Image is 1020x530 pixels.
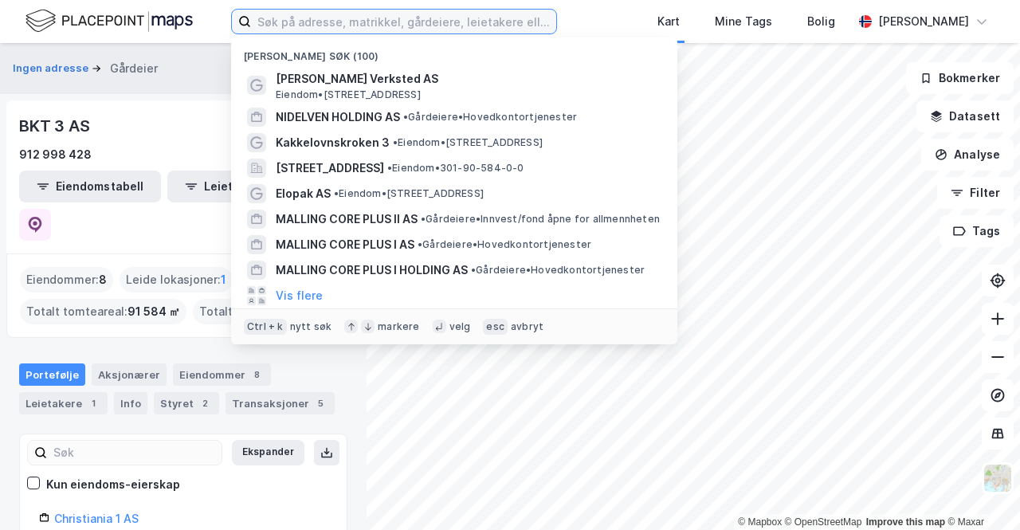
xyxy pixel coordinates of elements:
div: Transaksjoner [226,392,335,414]
span: Elopak AS [276,184,331,203]
span: Gårdeiere • Innvest/fond åpne for allmennheten [421,213,660,226]
div: Leietakere [19,392,108,414]
span: • [421,213,426,225]
span: Gårdeiere • Hovedkontortjenester [418,238,591,251]
button: Datasett [916,100,1014,132]
div: Styret [154,392,219,414]
span: Eiendom • 301-90-584-0-0 [387,162,524,175]
div: Eiendommer [173,363,271,386]
span: 1 [221,270,226,289]
span: 8 [99,270,107,289]
div: esc [483,319,508,335]
div: velg [449,320,471,333]
button: Ekspander [232,440,304,465]
button: Ingen adresse [13,61,92,77]
div: Portefølje [19,363,85,386]
span: • [393,136,398,148]
div: 8 [249,367,265,383]
button: Analyse [921,139,1014,171]
span: NIDELVEN HOLDING AS [276,108,400,127]
span: Gårdeiere • Hovedkontortjenester [403,111,577,124]
div: [PERSON_NAME] søk (100) [231,37,677,66]
span: Eiendom • [STREET_ADDRESS] [393,136,543,149]
span: MALLING CORE PLUS II AS [276,210,418,229]
div: Totalt tomteareal : [20,299,186,324]
iframe: Chat Widget [940,453,1020,530]
div: 1 [85,395,101,411]
input: Søk på adresse, matrikkel, gårdeiere, leietakere eller personer [251,10,556,33]
span: • [471,264,476,276]
div: nytt søk [290,320,332,333]
div: Totalt byggareal : [193,299,344,324]
span: [PERSON_NAME] Verksted AS [276,69,658,88]
a: Mapbox [738,516,782,528]
div: Aksjonærer [92,363,167,386]
span: • [418,238,422,250]
div: Kart [657,12,680,31]
div: Kun eiendoms-eierskap [46,475,180,494]
div: 5 [312,395,328,411]
div: Info [114,392,147,414]
a: OpenStreetMap [785,516,862,528]
span: [STREET_ADDRESS] [276,159,384,178]
div: markere [378,320,419,333]
span: MALLING CORE PLUS I HOLDING AS [276,261,468,280]
div: avbryt [511,320,543,333]
button: Eiendomstabell [19,171,161,202]
span: Gårdeiere • Hovedkontortjenester [471,264,645,277]
span: Eiendom • [STREET_ADDRESS] [276,88,421,101]
button: Leietakertabell [167,171,309,202]
span: • [387,162,392,174]
span: • [403,111,408,123]
div: 2 [197,395,213,411]
span: Eiendom • [STREET_ADDRESS] [334,187,484,200]
button: Bokmerker [906,62,1014,94]
div: [PERSON_NAME] [878,12,969,31]
a: Improve this map [866,516,945,528]
span: • [334,187,339,199]
div: Bolig [807,12,835,31]
div: Gårdeier [110,59,158,78]
div: BKT 3 AS [19,113,92,139]
div: 912 998 428 [19,145,92,164]
button: Filter [937,177,1014,209]
div: Kontrollprogram for chat [940,453,1020,530]
div: Eiendommer : [20,267,113,292]
button: Tags [940,215,1014,247]
span: MALLING CORE PLUS I AS [276,235,414,254]
span: 91 584 ㎡ [127,302,180,321]
span: Kakkelovnskroken 3 [276,133,390,152]
div: Leide lokasjoner : [120,267,233,292]
button: Vis flere [276,286,323,305]
img: logo.f888ab2527a4732fd821a326f86c7f29.svg [25,7,193,35]
a: Christiania 1 AS [54,512,139,525]
div: Mine Tags [715,12,772,31]
input: Søk [47,441,222,465]
div: Ctrl + k [244,319,287,335]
